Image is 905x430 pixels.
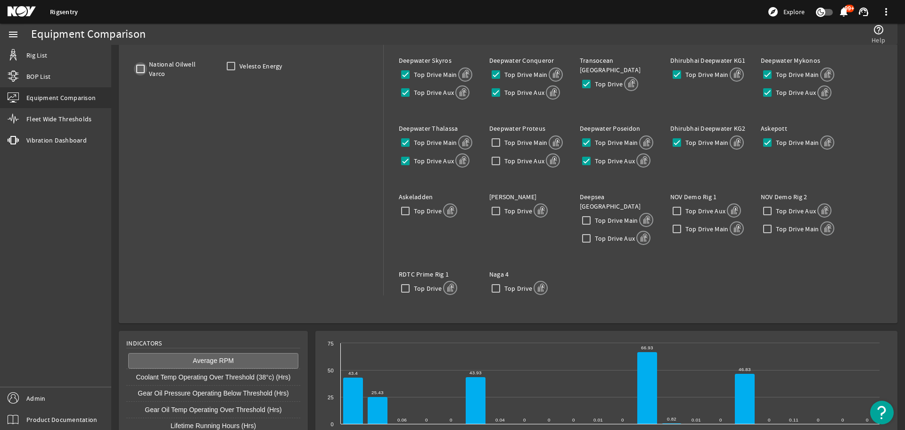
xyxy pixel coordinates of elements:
[683,206,725,216] label: Top Drive Aux
[450,417,452,422] text: 0
[331,422,334,427] text: 0
[412,70,457,79] label: Top Drive Main
[670,124,746,133] label: Dhirubhai Deepwater KG2
[328,368,334,373] text: 50
[872,35,885,45] span: Help
[774,224,819,234] label: Top Drive Main
[572,417,575,422] text: 0
[502,70,548,79] label: Top Drive Main
[348,371,358,376] text: 43.4
[399,56,452,65] label: Deepwater Skyros
[866,417,869,422] text: 0
[397,417,407,422] text: 0.06
[425,417,428,422] text: 0
[875,0,897,23] button: more_vert
[593,79,623,89] label: Top Drive
[774,206,816,216] label: Top Drive Aux
[128,353,298,369] button: Average RPM
[593,138,638,147] label: Top Drive Main
[489,270,509,278] label: Naga 4
[50,8,78,17] a: Rigsentry
[761,193,807,201] label: NOV Demo Rig 2
[26,93,96,102] span: Equipment Comparison
[838,6,849,17] mat-icon: notifications
[412,138,457,147] label: Top Drive Main
[469,370,482,375] text: 43.93
[128,369,298,385] button: Coolant Temp Operating Over Threshold (38°c) (Hrs)
[621,417,624,422] text: 0
[670,56,746,65] label: Dhirubhai Deepwater KG1
[26,135,87,145] span: Vibration Dashboard
[580,193,641,211] label: Deepsea [GEOGRAPHIC_DATA]
[502,138,548,147] label: Top Drive Main
[768,417,771,422] text: 0
[870,401,894,424] button: Open Resource Center
[683,138,729,147] label: Top Drive Main
[683,224,729,234] label: Top Drive Main
[238,61,283,71] label: Velesto Energy
[670,193,717,201] label: NOV Demo Rig 1
[8,29,19,40] mat-icon: menu
[719,417,722,422] text: 0
[858,6,869,17] mat-icon: support_agent
[126,338,162,348] span: Indicators
[502,284,532,293] label: Top Drive
[691,417,701,422] text: 0.01
[789,417,798,422] text: 0.11
[399,193,433,201] label: Askeladden
[328,395,334,400] text: 25
[783,7,805,17] span: Explore
[774,70,819,79] label: Top Drive Main
[26,51,47,60] span: Rig List
[841,417,844,422] text: 0
[502,156,544,166] label: Top Drive Aux
[412,284,442,293] label: Top Drive
[26,415,97,424] span: Product Documentation
[495,417,505,422] text: 0.04
[580,124,641,133] label: Deepwater Poseidon
[26,114,91,124] span: Fleet Wide Thresholds
[774,88,816,97] label: Top Drive Aux
[399,124,458,133] label: Deepwater Thalassa
[767,6,779,17] mat-icon: explore
[399,270,449,278] label: RDTC Prime Rig 1
[761,56,820,65] label: Deepwater Mykonos
[412,156,454,166] label: Top Drive Aux
[739,367,751,372] text: 46.83
[8,135,19,146] mat-icon: vibration
[412,88,454,97] label: Top Drive Aux
[147,59,209,78] label: National Oilwell Varco
[683,70,729,79] label: Top Drive Main
[667,416,676,422] text: 0.82
[26,72,50,81] span: BOP List
[548,417,551,422] text: 0
[817,417,820,422] text: 0
[489,56,554,65] label: Deepwater Conqueror
[593,234,635,243] label: Top Drive Aux
[489,124,545,133] label: Deepwater Proteus
[593,216,638,225] label: Top Drive Main
[489,193,536,201] label: [PERSON_NAME]
[128,386,298,402] button: Gear Oil Pressure Operating Below Threshold (Hrs)
[839,7,848,17] button: 99+
[502,88,544,97] label: Top Drive Aux
[641,345,653,350] text: 66.93
[412,206,442,216] label: Top Drive
[774,138,819,147] label: Top Drive Main
[761,124,787,133] label: Askepott
[873,24,884,35] mat-icon: help_outline
[764,4,808,19] button: Explore
[593,156,635,166] label: Top Drive Aux
[128,402,298,418] button: Gear Oil Temp Operating Over Threshold (Hrs)
[502,206,532,216] label: Top Drive
[31,30,146,39] div: Equipment Comparison
[523,417,526,422] text: 0
[328,341,334,346] text: 75
[593,417,603,422] text: 0.01
[580,56,641,74] label: Transocean [GEOGRAPHIC_DATA]
[371,390,384,395] text: 25.43
[26,394,45,403] span: Admin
